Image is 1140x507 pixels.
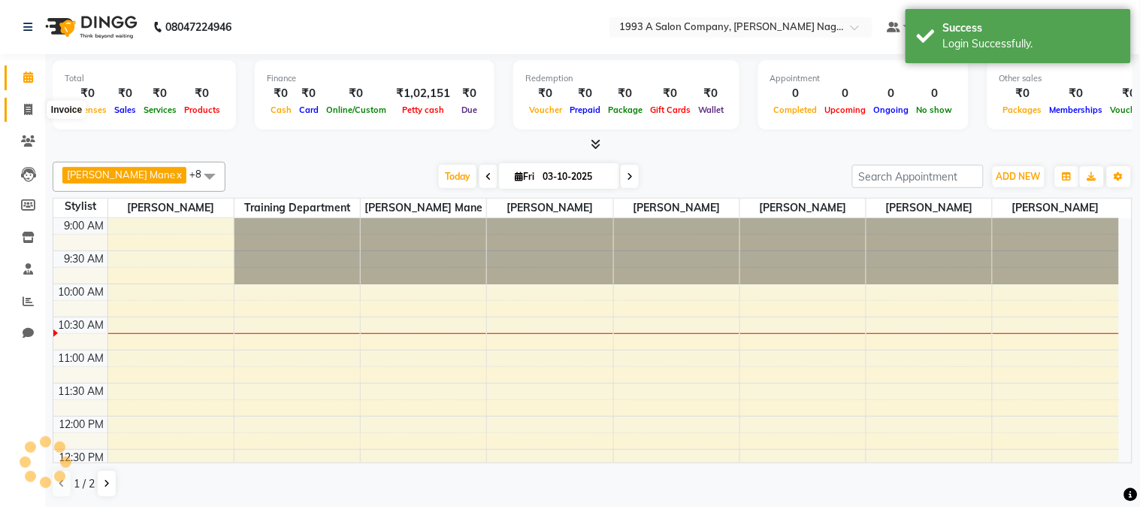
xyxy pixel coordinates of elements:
[56,284,107,300] div: 10:00 AM
[267,72,482,85] div: Finance
[740,199,866,217] span: [PERSON_NAME]
[398,105,448,115] span: Petty cash
[56,317,107,333] div: 10:30 AM
[361,199,486,217] span: [PERSON_NAME] Mane
[821,85,870,102] div: 0
[604,85,646,102] div: ₹0
[943,20,1120,36] div: Success
[180,85,224,102] div: ₹0
[525,85,566,102] div: ₹0
[47,101,86,119] div: Invoice
[913,105,957,115] span: No show
[322,105,390,115] span: Online/Custom
[943,36,1120,52] div: Login Successfully.
[1046,105,1107,115] span: Memberships
[852,165,984,188] input: Search Appointment
[870,85,913,102] div: 0
[646,85,694,102] div: ₹0
[295,85,322,102] div: ₹0
[996,171,1041,182] span: ADD NEW
[62,251,107,267] div: 9:30 AM
[439,165,476,188] span: Today
[38,6,141,48] img: logo
[525,72,727,85] div: Redemption
[56,351,107,366] div: 11:00 AM
[140,105,180,115] span: Services
[180,105,224,115] span: Products
[456,85,482,102] div: ₹0
[67,168,175,181] span: [PERSON_NAME] Mane
[74,476,95,492] span: 1 / 2
[866,199,992,217] span: [PERSON_NAME]
[189,168,213,180] span: +8
[770,85,821,102] div: 0
[390,85,456,102] div: ₹1,02,151
[458,105,481,115] span: Due
[234,199,360,217] span: Training Department
[821,105,870,115] span: Upcoming
[566,85,604,102] div: ₹0
[993,166,1045,187] button: ADD NEW
[56,384,107,399] div: 11:30 AM
[646,105,694,115] span: Gift Cards
[322,85,390,102] div: ₹0
[110,105,140,115] span: Sales
[614,199,739,217] span: [PERSON_NAME]
[1046,85,1107,102] div: ₹0
[140,85,180,102] div: ₹0
[56,417,107,433] div: 12:00 PM
[267,85,295,102] div: ₹0
[566,105,604,115] span: Prepaid
[267,105,295,115] span: Cash
[487,199,612,217] span: [PERSON_NAME]
[913,85,957,102] div: 0
[108,199,234,217] span: [PERSON_NAME]
[538,165,613,188] input: 2025-10-03
[525,105,566,115] span: Voucher
[65,72,224,85] div: Total
[53,199,107,214] div: Stylist
[175,168,182,181] a: x
[694,105,727,115] span: Wallet
[165,6,231,48] b: 08047224946
[604,105,646,115] span: Package
[770,72,957,85] div: Appointment
[110,85,140,102] div: ₹0
[62,218,107,234] div: 9:00 AM
[511,171,538,182] span: Fri
[65,85,110,102] div: ₹0
[999,85,1046,102] div: ₹0
[295,105,322,115] span: Card
[56,450,107,466] div: 12:30 PM
[999,105,1046,115] span: Packages
[993,199,1119,217] span: [PERSON_NAME]
[870,105,913,115] span: Ongoing
[694,85,727,102] div: ₹0
[770,105,821,115] span: Completed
